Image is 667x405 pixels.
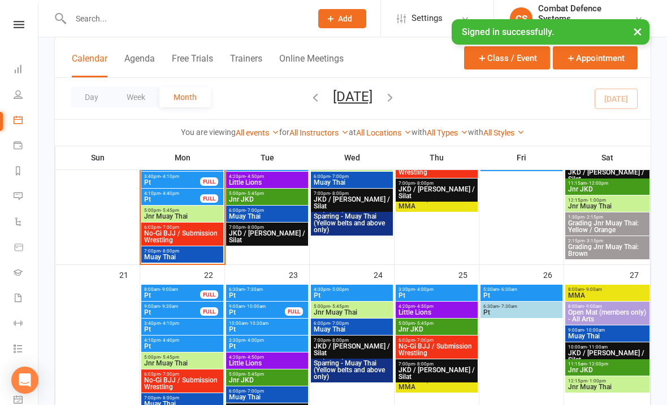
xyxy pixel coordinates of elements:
[245,389,264,394] span: - 7:00pm
[71,87,112,107] button: Day
[510,7,532,30] div: CS
[568,243,647,257] span: Grading Jnr Muay Thai: Brown
[14,236,39,261] a: Product Sales
[144,213,221,220] span: Jnr Muay Thai
[587,362,608,367] span: - 12:00pm
[159,87,211,107] button: Month
[313,213,391,233] span: Sparring - Muay Thai (Yellow belts and above only)
[568,384,647,390] span: Jnr Muay Thai
[245,372,264,377] span: - 5:45pm
[587,198,606,203] span: - 1:00pm
[144,338,221,343] span: 4:10pm
[236,128,279,137] a: All events
[228,304,285,309] span: 9:00am
[415,362,434,367] span: - 8:00pm
[568,220,647,233] span: Grading Jnr Muay Thai: Yellow / Orange
[119,265,140,284] div: 21
[398,343,475,356] span: No-Gi BJJ / Submission Wrestling
[144,372,221,377] span: 6:00pm
[228,230,306,243] span: JKD / [PERSON_NAME] / Silat
[144,321,221,326] span: 3:40pm
[161,372,179,377] span: - 7:00pm
[279,53,344,77] button: Online Meetings
[313,326,391,333] span: Muay Thai
[228,321,306,326] span: 10:00am
[313,174,391,179] span: 6:00pm
[568,367,647,373] span: Jnr JKD
[479,146,564,169] th: Fri
[330,338,349,343] span: - 8:00pm
[330,191,349,196] span: - 8:00pm
[245,338,264,343] span: - 4:00pm
[568,309,647,323] span: Open Mat (members only) - All Arts
[374,265,394,284] div: 24
[225,146,310,169] th: Tue
[415,338,434,343] span: - 7:00pm
[200,177,218,186] div: FULL
[398,309,475,316] span: Little Lions
[204,265,224,284] div: 22
[245,225,264,230] span: - 8:00pm
[161,208,179,213] span: - 5:45pm
[228,338,306,343] span: 3:30pm
[398,338,475,343] span: 6:00pm
[499,287,517,292] span: - 6:30am
[483,309,560,316] span: Pt
[200,307,218,316] div: FULL
[245,355,264,360] span: - 4:50pm
[161,225,179,230] span: - 7:00pm
[144,254,221,260] span: Muay Thai
[181,128,236,137] strong: You are viewing
[144,196,201,203] span: Pt
[568,304,647,309] span: 8:00am
[568,292,647,299] span: MMA
[289,128,349,137] a: All Instructors
[587,345,608,350] span: - 11:00am
[313,338,391,343] span: 7:00pm
[553,46,638,69] button: Appointment
[398,362,475,367] span: 7:00pm
[356,128,412,137] a: All Locations
[228,287,306,292] span: 6:30am
[568,328,647,333] span: 9:00am
[412,6,443,31] span: Settings
[313,309,391,316] span: Jnr Muay Thai
[144,230,221,243] span: No-Gi BJJ / Submission Wrestling
[245,287,263,292] span: - 7:30am
[144,287,201,292] span: 8:00am
[412,128,427,137] strong: with
[230,53,262,77] button: Trainers
[568,203,647,210] span: Jnr Muay Thai
[144,309,201,316] span: Pt
[318,9,366,28] button: Add
[395,146,479,169] th: Thu
[568,238,647,243] span: 2:15pm
[587,378,606,384] span: - 1:00pm
[14,108,39,134] a: Calendar
[245,174,264,179] span: - 4:50pm
[14,363,39,388] a: What's New
[313,321,391,326] span: 6:00pm
[11,367,38,394] div: Open Intercom Messenger
[543,265,564,284] div: 26
[124,53,155,77] button: Agenda
[140,146,225,169] th: Mon
[313,304,391,309] span: 5:00pm
[245,208,264,213] span: - 7:00pm
[144,249,221,254] span: 7:00pm
[415,304,434,309] span: - 4:50pm
[398,367,475,380] span: JKD / [PERSON_NAME] / Silat
[468,128,483,137] strong: with
[228,208,306,213] span: 6:00pm
[144,304,201,309] span: 9:00am
[427,128,468,137] a: All Types
[161,191,179,196] span: - 4:40pm
[584,238,603,243] span: - 3:15pm
[144,377,221,390] span: No-Gi BJJ / Submission Wrestling
[172,53,213,77] button: Free Trials
[228,389,306,394] span: 6:00pm
[538,3,634,24] div: Combat Defence Systems
[14,134,39,159] a: Payments
[398,287,475,292] span: 3:30pm
[330,321,349,326] span: - 7:00pm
